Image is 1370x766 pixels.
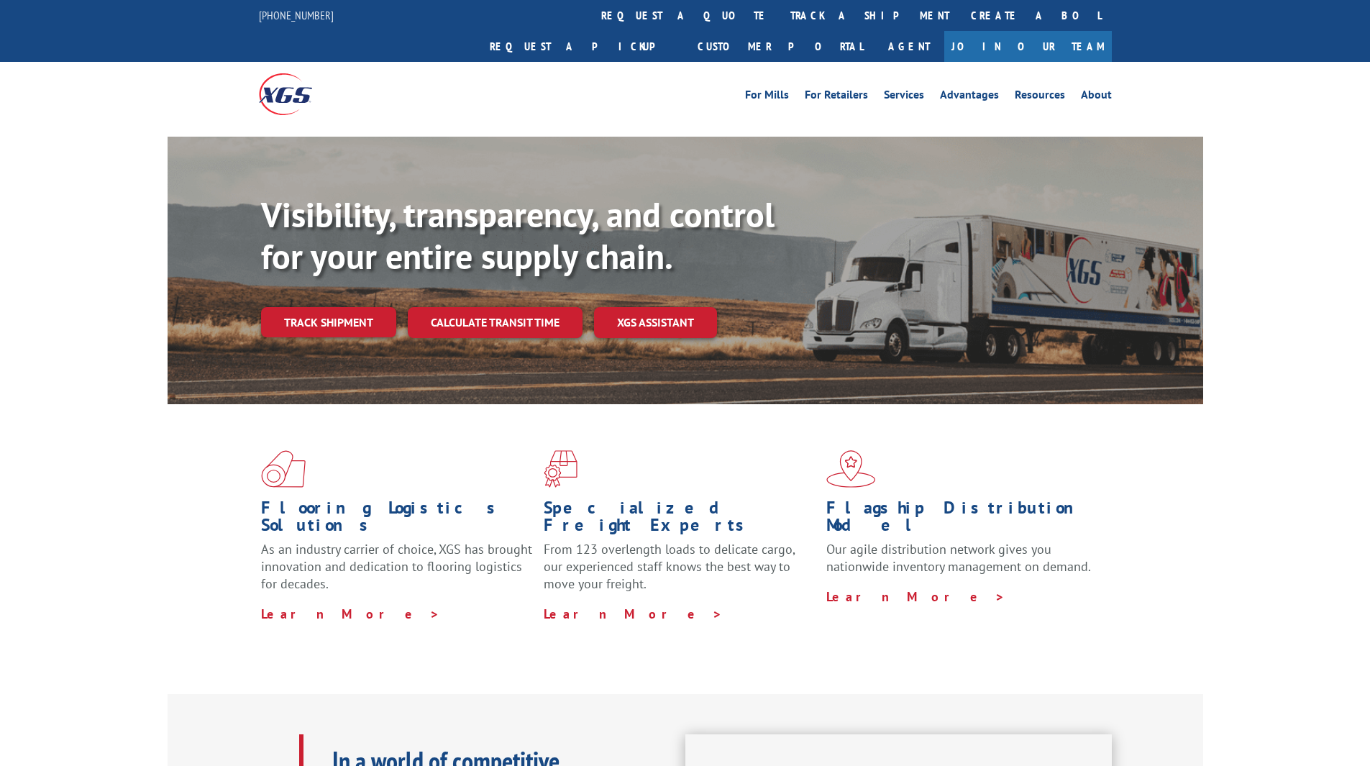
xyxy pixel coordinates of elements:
a: For Retailers [805,89,868,105]
h1: Flagship Distribution Model [826,499,1098,541]
h1: Specialized Freight Experts [544,499,816,541]
a: Learn More > [544,606,723,622]
a: [PHONE_NUMBER] [259,8,334,22]
a: Customer Portal [687,31,874,62]
a: Learn More > [261,606,440,622]
a: About [1081,89,1112,105]
img: xgs-icon-total-supply-chain-intelligence-red [261,450,306,488]
a: XGS ASSISTANT [594,307,717,338]
p: From 123 overlength loads to delicate cargo, our experienced staff knows the best way to move you... [544,541,816,605]
h1: Flooring Logistics Solutions [261,499,533,541]
a: Join Our Team [944,31,1112,62]
a: Learn More > [826,588,1005,605]
b: Visibility, transparency, and control for your entire supply chain. [261,192,775,278]
a: Resources [1015,89,1065,105]
a: Request a pickup [479,31,687,62]
a: For Mills [745,89,789,105]
a: Advantages [940,89,999,105]
a: Agent [874,31,944,62]
a: Calculate transit time [408,307,583,338]
a: Track shipment [261,307,396,337]
span: Our agile distribution network gives you nationwide inventory management on demand. [826,541,1091,575]
a: Services [884,89,924,105]
img: xgs-icon-flagship-distribution-model-red [826,450,876,488]
span: As an industry carrier of choice, XGS has brought innovation and dedication to flooring logistics... [261,541,532,592]
img: xgs-icon-focused-on-flooring-red [544,450,577,488]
